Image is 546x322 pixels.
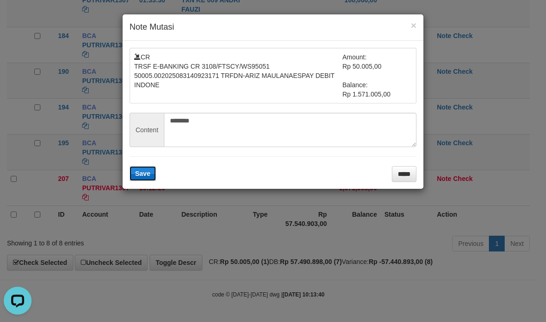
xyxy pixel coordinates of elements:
td: Amount: Rp 50.005,00 Balance: Rp 1.571.005,00 [343,52,412,99]
h4: Note Mutasi [130,21,416,33]
span: Save [135,170,150,177]
button: × [411,20,416,30]
button: Open LiveChat chat widget [4,4,32,32]
td: CR TRSF E-BANKING CR 3108/FTSCY/WS95051 50005.002025083140923171 TRFDN-ARIZ MAULANAESPAY DEBIT IN... [134,52,343,99]
span: Content [130,113,164,147]
button: Save [130,166,156,181]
